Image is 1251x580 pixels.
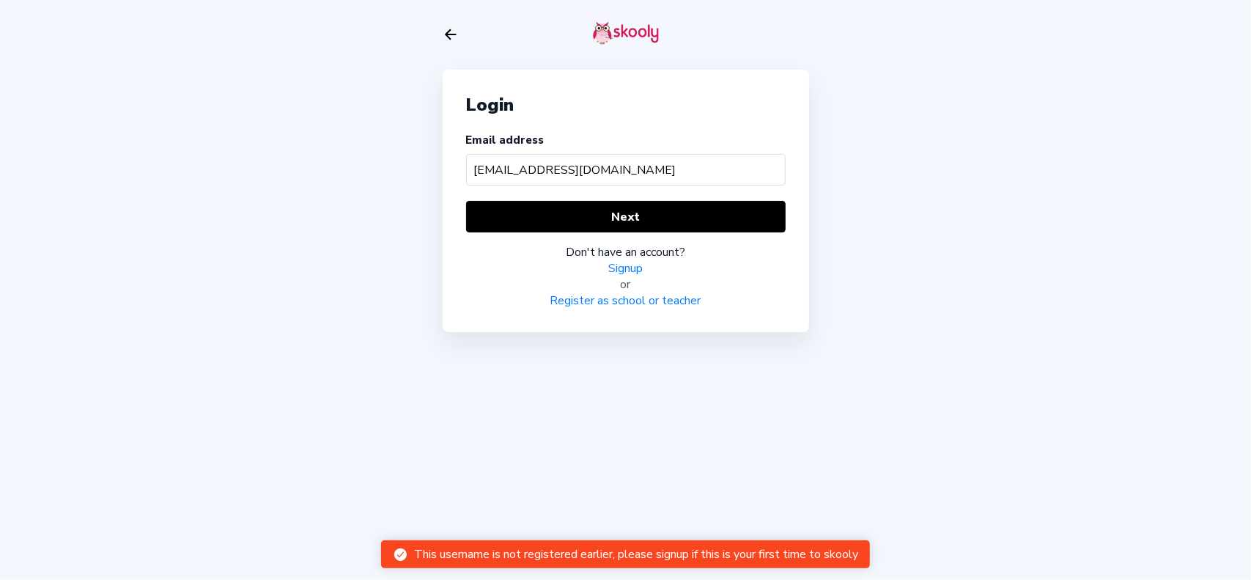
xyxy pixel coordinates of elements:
a: Signup [608,260,643,276]
ion-icon: checkmark circle [393,547,408,562]
input: Your email address [466,154,786,186]
a: Register as school or teacher [550,293,701,309]
div: Login [466,93,786,117]
button: arrow back outline [443,26,459,43]
label: Email address [466,133,545,147]
div: or [466,276,786,293]
img: skooly-logo.png [593,21,659,45]
button: Next [466,201,786,232]
div: This username is not registered earlier, please signup if this is your first time to skooly [414,546,858,562]
div: Don't have an account? [466,244,786,260]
